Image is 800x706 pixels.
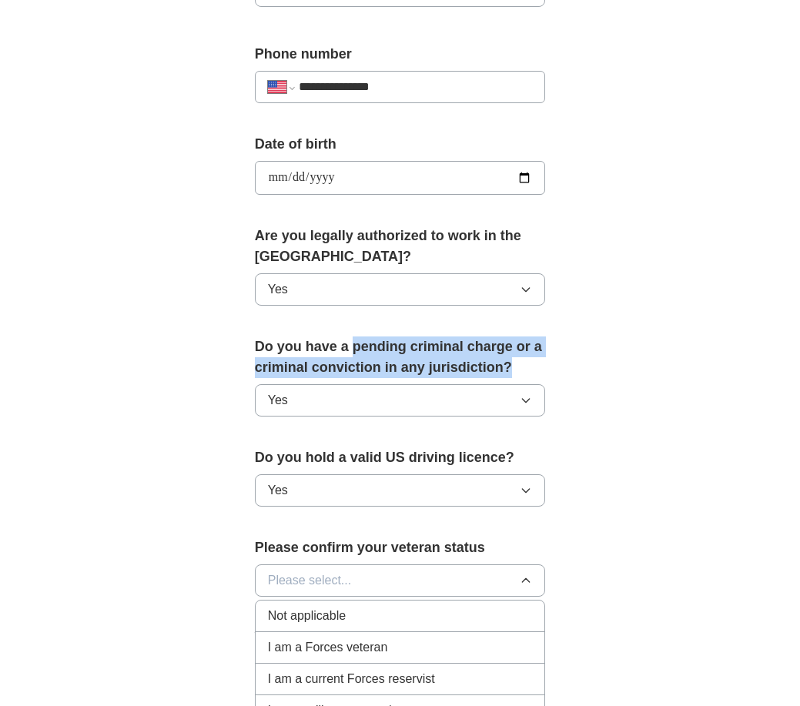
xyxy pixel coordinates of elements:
span: I am a Forces veteran [268,638,388,657]
span: Please select... [268,571,352,590]
span: Yes [268,391,288,410]
button: Please select... [255,564,546,597]
label: Do you hold a valid US driving licence? [255,447,546,468]
span: Yes [268,280,288,299]
label: Date of birth [255,134,546,155]
label: Please confirm your veteran status [255,537,546,558]
label: Do you have a pending criminal charge or a criminal conviction in any jurisdiction? [255,336,546,378]
label: Phone number [255,44,546,65]
span: I am a current Forces reservist [268,670,435,688]
button: Yes [255,474,546,507]
button: Yes [255,273,546,306]
button: Yes [255,384,546,417]
span: Not applicable [268,607,346,625]
span: Yes [268,481,288,500]
label: Are you legally authorized to work in the [GEOGRAPHIC_DATA]? [255,226,546,267]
